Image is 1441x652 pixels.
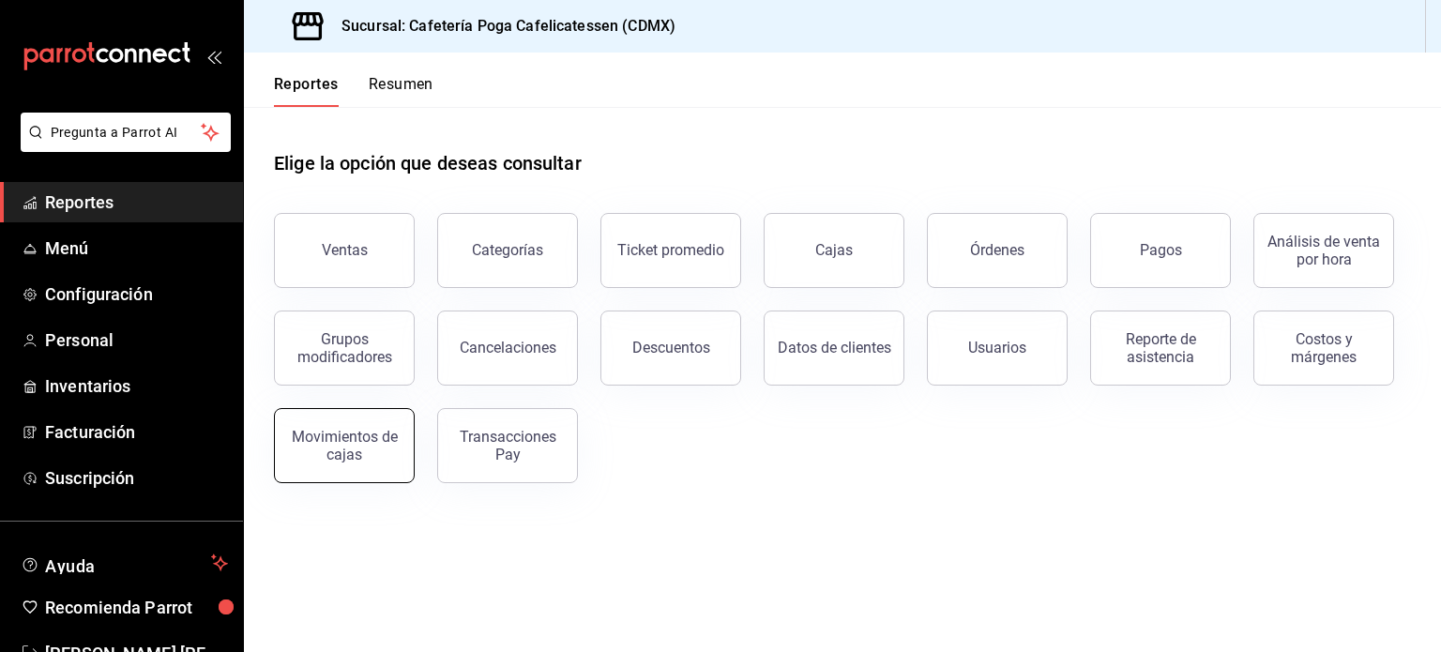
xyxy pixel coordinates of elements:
[1090,311,1231,386] button: Reporte de asistencia
[617,241,724,259] div: Ticket promedio
[206,49,221,64] button: open_drawer_menu
[437,213,578,288] button: Categorías
[764,311,904,386] button: Datos de clientes
[274,311,415,386] button: Grupos modificadores
[45,373,228,399] span: Inventarios
[369,75,433,107] button: Resumen
[449,428,566,463] div: Transacciones Pay
[274,149,582,177] h1: Elige la opción que deseas consultar
[274,408,415,483] button: Movimientos de cajas
[970,241,1024,259] div: Órdenes
[460,339,556,356] div: Cancelaciones
[968,339,1026,356] div: Usuarios
[1266,330,1382,366] div: Costos y márgenes
[322,241,368,259] div: Ventas
[600,213,741,288] button: Ticket promedio
[1266,233,1382,268] div: Análisis de venta por hora
[326,15,675,38] h3: Sucursal: Cafetería Poga Cafelicatessen (CDMX)
[1253,213,1394,288] button: Análisis de venta por hora
[51,123,202,143] span: Pregunta a Parrot AI
[632,339,710,356] div: Descuentos
[815,241,853,259] div: Cajas
[764,213,904,288] button: Cajas
[274,75,433,107] div: navigation tabs
[778,339,891,356] div: Datos de clientes
[13,136,231,156] a: Pregunta a Parrot AI
[472,241,543,259] div: Categorías
[600,311,741,386] button: Descuentos
[274,75,339,107] button: Reportes
[45,595,228,620] span: Recomienda Parrot
[45,190,228,215] span: Reportes
[45,235,228,261] span: Menú
[1090,213,1231,288] button: Pagos
[1253,311,1394,386] button: Costos y márgenes
[45,465,228,491] span: Suscripción
[45,419,228,445] span: Facturación
[274,213,415,288] button: Ventas
[21,113,231,152] button: Pregunta a Parrot AI
[1140,241,1182,259] div: Pagos
[45,327,228,353] span: Personal
[286,330,402,366] div: Grupos modificadores
[286,428,402,463] div: Movimientos de cajas
[927,213,1068,288] button: Órdenes
[437,311,578,386] button: Cancelaciones
[437,408,578,483] button: Transacciones Pay
[45,552,204,574] span: Ayuda
[927,311,1068,386] button: Usuarios
[1102,330,1219,366] div: Reporte de asistencia
[45,281,228,307] span: Configuración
